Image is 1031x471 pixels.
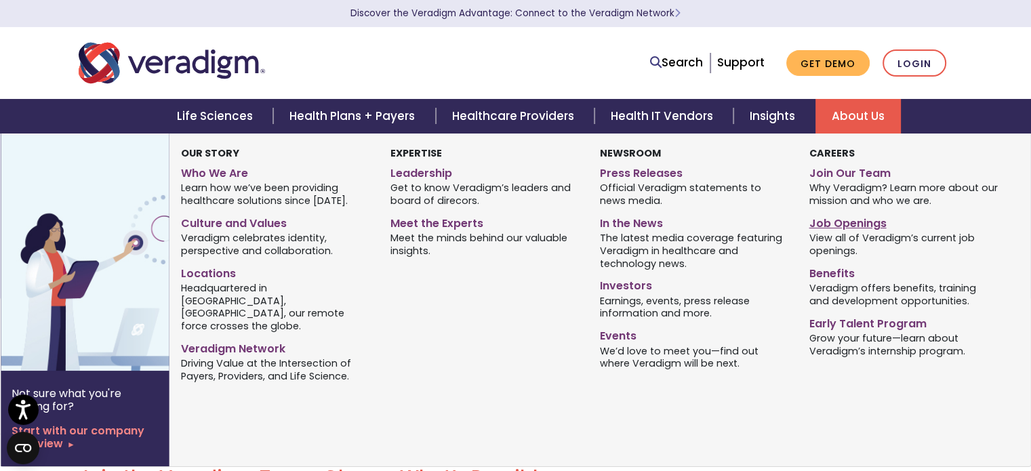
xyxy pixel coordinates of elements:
span: Veradigm offers benefits, training and development opportunities. [809,281,998,307]
a: Join Our Team [809,161,998,181]
span: Earnings, events, press release information and more. [600,293,789,320]
a: Press Releases [600,161,789,181]
a: Health IT Vendors [594,99,733,134]
img: Vector image of Veradigm’s Story [1,134,219,371]
strong: Newsroom [600,146,661,160]
a: Investors [600,274,789,293]
a: Who We Are [181,161,370,181]
strong: Careers [809,146,854,160]
a: Get Demo [786,50,870,77]
span: We’d love to meet you—find out where Veradigm will be next. [600,344,789,370]
a: Meet the Experts [390,211,580,231]
span: Learn how we’ve been providing healthcare solutions since [DATE]. [181,181,370,207]
span: View all of Veradigm’s current job openings. [809,231,998,258]
a: Locations [181,262,370,281]
span: Learn More [674,7,681,20]
a: About Us [815,99,901,134]
span: Driving Value at the Intersection of Payers, Providers, and Life Science. [181,356,370,383]
span: Headquartered in [GEOGRAPHIC_DATA], [GEOGRAPHIC_DATA], our remote force crosses the globe. [181,281,370,332]
a: Job Openings [809,211,998,231]
img: Veradigm logo [79,41,265,85]
a: Discover the Veradigm Advantage: Connect to the Veradigm NetworkLearn More [350,7,681,20]
span: Get to know Veradigm’s leaders and board of direcors. [390,181,580,207]
a: Veradigm Network [181,337,370,356]
span: The latest media coverage featuring Veradigm in healthcare and technology news. [600,231,789,270]
a: Benefits [809,262,998,281]
a: Early Talent Program [809,312,998,331]
a: Health Plans + Payers [273,99,435,134]
a: Support [717,54,765,70]
p: Not sure what you're looking for? [12,387,158,413]
span: Meet the minds behind our valuable insights. [390,231,580,258]
a: Start with our company overview [12,424,158,450]
button: Open CMP widget [7,432,39,464]
strong: Expertise [390,146,442,160]
a: Leadership [390,161,580,181]
span: Grow your future—learn about Veradigm’s internship program. [809,331,998,357]
span: Official Veradigm statements to news media. [600,181,789,207]
a: Insights [733,99,815,134]
strong: Our Story [181,146,239,160]
a: Life Sciences [161,99,273,134]
span: Veradigm celebrates identity, perspective and collaboration. [181,231,370,258]
a: Healthcare Providers [436,99,594,134]
a: Search [650,54,703,72]
a: Login [883,49,946,77]
span: Why Veradigm? Learn more about our mission and who we are. [809,181,998,207]
a: In the News [600,211,789,231]
a: Culture and Values [181,211,370,231]
a: Events [600,324,789,344]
